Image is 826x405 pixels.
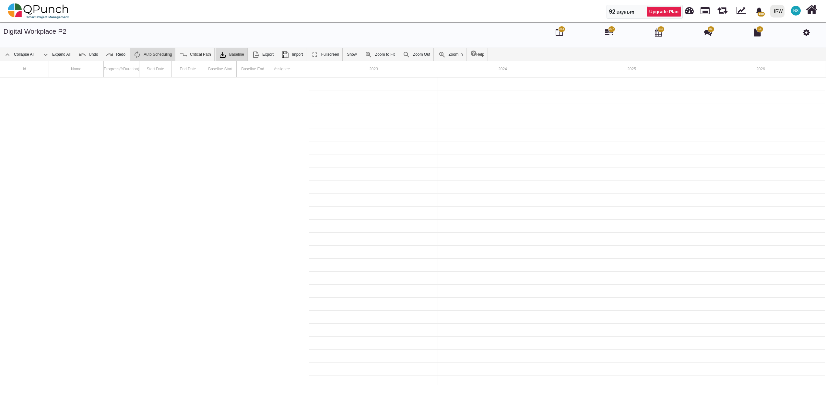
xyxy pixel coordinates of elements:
[4,28,67,35] a: Digital Workplace P2
[204,61,237,77] div: Baseline Start
[609,27,614,31] span: 297
[767,0,787,22] a: IRW
[752,0,768,21] a: bell fill100
[104,61,123,77] div: Progress(%)
[311,51,319,59] img: ic_fullscreen_24.81ea589.png
[180,51,187,59] img: ic_critical_path_24.b7f2986.png
[216,48,247,61] a: Baseline
[617,10,634,15] span: Days Left
[438,51,446,59] img: ic_zoom_in.48fceee.png
[130,48,175,61] a: Auto Scheduling
[709,27,713,31] span: 81
[0,48,38,61] a: Collapse All
[249,48,277,61] a: Export
[281,51,289,59] img: save.4d96896.png
[793,9,799,13] span: NS
[438,61,567,77] div: 2024
[172,61,204,77] div: End Date
[567,61,696,77] div: 2025
[176,48,214,61] a: Critical Path
[774,6,783,17] div: IRW
[806,4,817,16] i: Home
[787,0,805,21] a: NS
[278,48,306,61] a: Import
[237,61,269,77] div: Baseline End
[252,51,260,59] img: ic_export_24.4e1404f.png
[609,8,616,15] span: 92
[753,5,765,17] div: Notification
[42,51,50,59] img: ic_expand_all_24.71e1805.png
[219,51,227,59] img: klXqkY5+JZAPre7YVMJ69SE9vgHW7RkaA9STpDBCRd8F60lk8AdY5g6cgTfGkm3cV0d3FrcCHw7UyPBLKa18SAFZQOCAmAAAA...
[139,61,172,77] div: Start Date
[733,0,752,22] div: Dynamic Report
[8,1,69,21] img: qpunch-sp.fa6292f.png
[655,29,662,36] i: Calendar
[758,27,761,31] span: 16
[102,48,129,61] a: Redo
[365,51,372,59] img: ic_zoom_to_fit_24.130db0b.png
[106,51,113,59] img: ic_redo_24.f94b082.png
[0,61,49,77] div: Id
[308,48,342,61] a: Fullscreen
[758,12,764,17] span: 100
[791,6,801,16] span: Nadeem Sheikh
[39,48,74,61] a: Expand All
[133,51,141,59] img: ic_auto_scheduling_24.ade0d5b.png
[467,48,488,61] a: Help
[344,48,360,61] a: Show
[647,6,681,17] a: Upgrade Plan
[756,7,762,14] svg: bell fill
[685,4,694,14] span: Dashboard
[605,31,613,36] a: 297
[78,51,86,59] img: ic_undo_24.4502e76.png
[559,27,564,31] span: 254
[704,29,712,36] i: Punch Discussion
[696,61,825,77] div: 2026
[269,61,295,77] div: Assignee
[403,51,410,59] img: ic_zoom_out.687aa02.png
[4,51,11,59] img: ic_collapse_all_24.42ac041.png
[75,48,101,61] a: Undo
[658,27,663,31] span: 245
[556,29,563,36] i: Board
[309,61,438,77] div: 2023
[49,61,104,77] div: Name
[123,61,139,77] div: Duration(d)
[399,48,433,61] a: Zoom Out
[435,48,466,61] a: Zoom In
[361,48,398,61] a: Zoom to Fit
[754,29,761,36] i: Document Library
[717,3,727,14] span: Releases
[701,4,710,14] span: Projects
[605,29,613,36] i: Gantt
